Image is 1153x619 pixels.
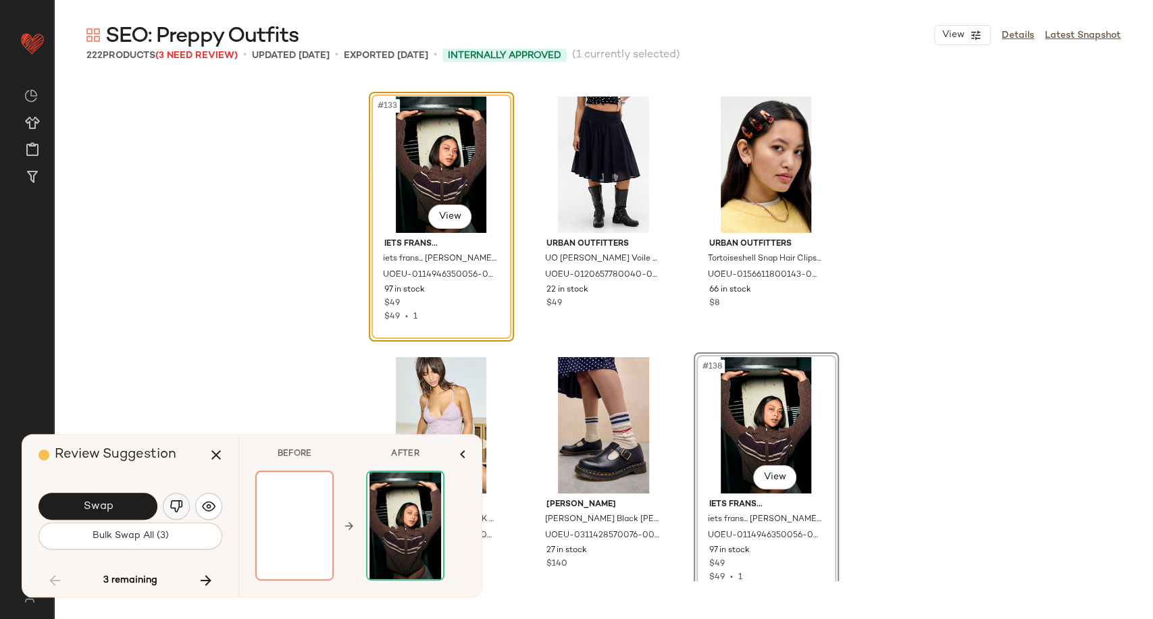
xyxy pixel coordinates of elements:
[103,574,157,587] span: 3 remaining
[708,253,822,265] span: Tortoiseshell Snap Hair Clips 6-Pack - Brown at Urban Outfitters
[82,500,113,513] span: Swap
[344,49,428,63] p: Exported [DATE]
[934,25,991,45] button: View
[942,30,965,41] span: View
[709,298,719,310] span: $8
[428,205,471,229] button: View
[335,47,338,63] span: •
[202,500,215,513] img: svg%3e
[55,448,176,462] span: Review Suggestion
[708,514,822,526] span: iets frans... [PERSON_NAME] Zip-Through Track Top - [PERSON_NAME] L at Urban Outfitters
[701,360,725,373] span: #138
[546,558,567,570] span: $140
[39,522,222,549] button: Bulk Swap All (3)
[1002,28,1034,43] a: Details
[546,238,661,250] span: Urban Outfitters
[753,465,796,489] button: View
[536,97,671,233] img: 0120657780040_001_a2
[255,448,334,460] span: BEFORE
[545,253,659,265] span: UO [PERSON_NAME] Voile Midi Skirt - Black XL at Urban Outfitters
[366,448,444,460] span: AFTER
[698,97,834,233] img: 0156611800143_020_b
[376,99,400,113] span: #133
[448,49,561,63] span: Internally Approved
[546,545,587,557] span: 27 in stock
[438,211,461,222] span: View
[545,530,659,542] span: UOEU-0311428570076-000-001
[708,530,822,542] span: UOEU-0114946350056-000-020
[545,514,659,526] span: [PERSON_NAME] Black [PERSON_NAME] T-Bar [PERSON_NAME] [PERSON_NAME] Shoes - Black UK 8 at Urban O...
[546,499,661,511] span: [PERSON_NAME]
[698,357,834,493] img: 0114946350056_020_m
[1045,28,1121,43] a: Latest Snapshot
[545,269,659,281] span: UOEU-0120657780040-000-001
[763,472,786,483] span: View
[383,269,497,281] span: UOEU-0114946350056-000-020
[243,47,247,63] span: •
[39,493,157,520] button: Swap
[367,472,443,579] img: 0114946350056_020_m
[16,592,43,603] img: svg%3e
[155,51,238,61] span: (3 Need Review)
[546,284,588,296] span: 22 in stock
[708,269,822,281] span: UOEU-0156611800143-000-020
[86,28,100,42] img: svg%3e
[86,51,103,61] span: 222
[19,30,46,57] img: heart_red.DM2ytmEG.svg
[434,47,437,63] span: •
[92,531,169,541] span: Bulk Swap All (3)
[252,49,330,63] p: updated [DATE]
[536,357,671,493] img: 0311428570076_001_m
[24,89,38,103] img: svg%3e
[709,238,823,250] span: Urban Outfitters
[709,284,751,296] span: 66 in stock
[383,253,497,265] span: iets frans... [PERSON_NAME] Zip-Through Track Top - [PERSON_NAME] L at Urban Outfitters
[546,298,562,310] span: $49
[170,500,183,513] img: svg%3e
[572,47,680,63] span: (1 currently selected)
[86,49,238,63] div: Products
[374,97,509,233] img: 0114946350056_020_m
[105,23,299,50] span: SEO: Preppy Outfits
[374,357,509,493] img: 0147559690027_066_b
